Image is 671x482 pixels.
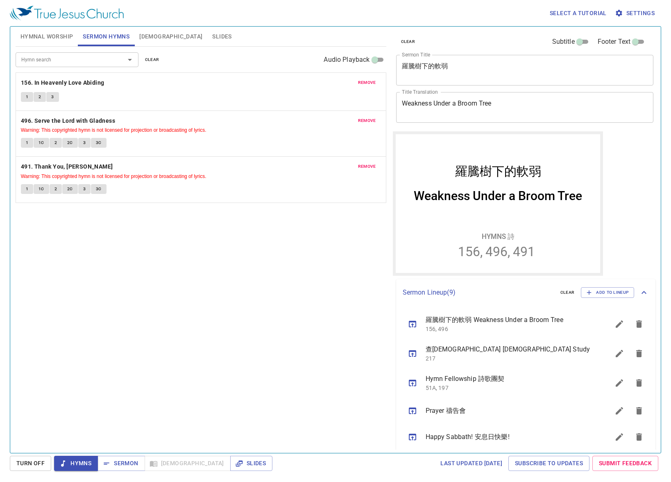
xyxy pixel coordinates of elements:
textarea: Weakness Under a Broom Tree [402,99,648,115]
button: 1C [34,184,49,194]
button: 1 [21,92,33,102]
button: 2 [50,138,62,148]
div: Sermon Lineup(9)clearAdd to Lineup [396,279,656,306]
span: Slides [212,32,231,42]
button: remove [353,78,381,88]
p: 217 [426,354,590,363]
span: Select a tutorial [550,8,607,18]
button: Add to Lineup [581,287,634,298]
span: Prayer 禱告會 [426,406,590,416]
button: 156. In Heavenly Love Abiding [21,78,106,88]
span: Happy Sabbath! 安息日快樂! [426,432,590,442]
button: 2C [62,184,78,194]
span: Subscribe to Updates [515,458,583,468]
button: 1 [21,184,33,194]
span: Sermon Hymns [83,32,129,42]
b: 496. Serve the Lord with Gladness [21,116,115,126]
span: 1C [39,139,44,146]
span: 1 [26,139,28,146]
b: 156. In Heavenly Love Abiding [21,78,104,88]
span: 3C [96,139,102,146]
small: Warning: This copyrighted hymn is not licensed for projection or broadcasting of lyrics. [21,173,206,179]
span: 2C [67,139,73,146]
span: 2C [67,185,73,193]
span: remove [358,117,376,124]
span: 3 [83,139,86,146]
button: 1C [34,138,49,148]
button: clear [396,37,420,47]
span: remove [358,79,376,86]
span: clear [560,289,575,296]
span: Footer Text [598,37,631,47]
button: 3 [46,92,59,102]
img: True Jesus Church [10,6,124,20]
span: 3 [51,93,54,101]
small: Warning: This copyrighted hymn is not licensed for projection or broadcasting of lyrics. [21,127,206,133]
button: Sermon [97,456,145,471]
button: Open [124,54,136,65]
span: [DEMOGRAPHIC_DATA] [139,32,202,42]
button: 2C [62,138,78,148]
button: 491. Thank You, [PERSON_NAME] [21,162,114,172]
span: Hymn Fellowship 詩歌團契 [426,374,590,384]
button: 1 [21,138,33,148]
span: Hymnal Worship [20,32,73,42]
span: 2 [39,93,41,101]
span: 羅騰樹下的軟弱 Weakness Under a Broom Tree [426,315,590,325]
span: Hymns [61,458,91,468]
span: 1 [26,93,28,101]
button: clear [140,55,164,65]
button: 2 [50,184,62,194]
button: 3C [91,138,107,148]
button: Slides [230,456,272,471]
button: Select a tutorial [546,6,610,21]
a: Subscribe to Updates [508,456,589,471]
button: 3C [91,184,107,194]
button: 3 [78,138,91,148]
span: clear [145,56,159,63]
span: Turn Off [16,458,45,468]
a: Last updated [DATE] [437,456,506,471]
span: 1 [26,185,28,193]
span: 2 [54,139,57,146]
p: 156, 496 [426,325,590,333]
textarea: 羅騰樹下的軟弱 [402,62,648,78]
span: Add to Lineup [586,289,629,296]
p: 51A, 197 [426,384,590,392]
span: 2 [54,185,57,193]
p: Sermon Lineup ( 9 ) [403,288,554,297]
span: Slides [237,458,266,468]
button: remove [353,116,381,126]
button: remove [353,162,381,171]
iframe: from-child [393,131,603,276]
span: 查[DEMOGRAPHIC_DATA] [DEMOGRAPHIC_DATA] Study [426,345,590,354]
span: Settings [617,8,655,18]
button: Settings [613,6,658,21]
button: Turn Off [10,456,51,471]
span: Audio Playback [324,55,370,65]
button: 3 [78,184,91,194]
button: 496. Serve the Lord with Gladness [21,116,117,126]
button: Hymns [54,456,98,471]
span: Sermon [104,458,138,468]
b: 491. Thank You, [PERSON_NAME] [21,162,113,172]
span: 1C [39,185,44,193]
span: 3C [96,185,102,193]
button: 2 [34,92,46,102]
span: Last updated [DATE] [440,458,502,468]
button: clear [555,288,580,297]
span: remove [358,163,376,170]
span: clear [401,38,415,45]
span: 3 [83,185,86,193]
span: Subtitle [552,37,575,47]
a: Submit Feedback [592,456,658,471]
span: Submit Feedback [599,458,652,468]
